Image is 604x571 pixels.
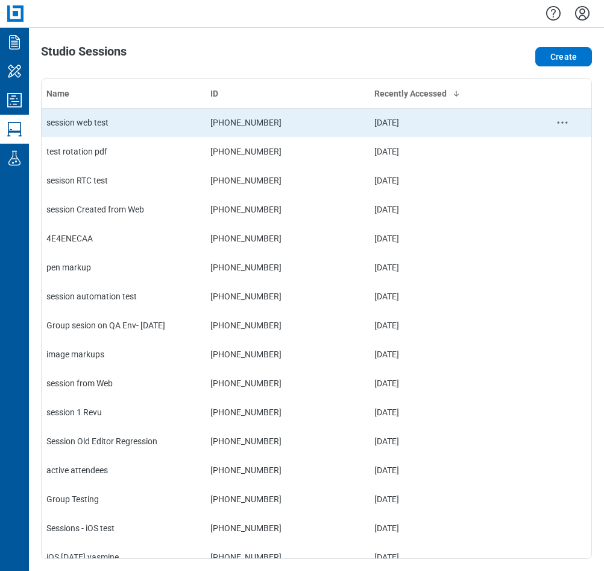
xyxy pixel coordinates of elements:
[206,485,370,514] td: [PHONE_NUMBER]
[370,456,533,485] td: [DATE]
[206,282,370,311] td: [PHONE_NUMBER]
[370,485,533,514] td: [DATE]
[5,120,24,139] svg: Studio Sessions
[206,514,370,543] td: [PHONE_NUMBER]
[46,88,201,100] div: Name
[41,45,127,64] h1: Studio Sessions
[5,91,24,110] svg: Studio Projects
[206,340,370,369] td: [PHONE_NUMBER]
[46,348,201,360] div: image markups
[370,253,533,282] td: [DATE]
[206,427,370,456] td: [PHONE_NUMBER]
[46,435,201,447] div: Session Old Editor Regression
[206,369,370,398] td: [PHONE_NUMBER]
[206,195,370,224] td: [PHONE_NUMBER]
[46,551,201,563] div: iOS [DATE] yasmine
[573,3,592,24] button: Settings
[46,145,201,158] div: test rotation pdf
[46,116,201,129] div: session web test
[370,137,533,166] td: [DATE]
[46,174,201,187] div: sesison RTC test
[210,88,365,100] div: ID
[370,514,533,543] td: [DATE]
[370,282,533,311] td: [DATE]
[206,398,370,427] td: [PHONE_NUMBER]
[46,493,201,505] div: Group Testing
[206,108,370,137] td: [PHONE_NUMBER]
[46,464,201,476] div: active attendees
[5,62,24,81] svg: My Workspace
[5,33,24,52] svg: Documents
[46,232,201,244] div: 4E4ENECAA
[46,522,201,534] div: Sessions - iOS test
[46,290,201,302] div: session automation test
[206,253,370,282] td: [PHONE_NUMBER]
[46,319,201,331] div: Group sesion on QA Env- [DATE]
[370,166,533,195] td: [DATE]
[555,115,570,130] button: context-menu
[46,377,201,389] div: session from Web
[206,456,370,485] td: [PHONE_NUMBER]
[370,340,533,369] td: [DATE]
[206,166,370,195] td: [PHONE_NUMBER]
[370,398,533,427] td: [DATE]
[370,311,533,340] td: [DATE]
[46,261,201,273] div: pen markup
[206,137,370,166] td: [PHONE_NUMBER]
[370,195,533,224] td: [DATE]
[5,148,24,168] svg: Labs
[46,203,201,215] div: session Created from Web
[535,47,592,66] button: Create
[370,427,533,456] td: [DATE]
[206,224,370,253] td: [PHONE_NUMBER]
[370,369,533,398] td: [DATE]
[374,88,529,100] div: Recently Accessed
[370,224,533,253] td: [DATE]
[370,108,533,137] td: [DATE]
[206,311,370,340] td: [PHONE_NUMBER]
[46,406,201,418] div: session 1 Revu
